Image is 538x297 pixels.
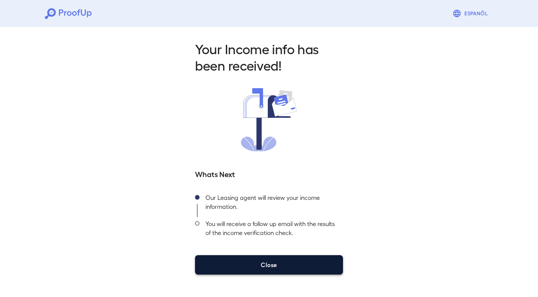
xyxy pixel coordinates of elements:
[195,168,343,179] h5: Whats Next
[195,40,343,73] h2: Your Income info has been received!
[195,255,343,275] button: Close
[200,191,343,217] div: Our Leasing agent will review your income information.
[449,6,493,21] button: Espanõl
[200,217,343,243] div: You will receive a follow up email with the results of the income verification check.
[241,88,297,151] img: received.svg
